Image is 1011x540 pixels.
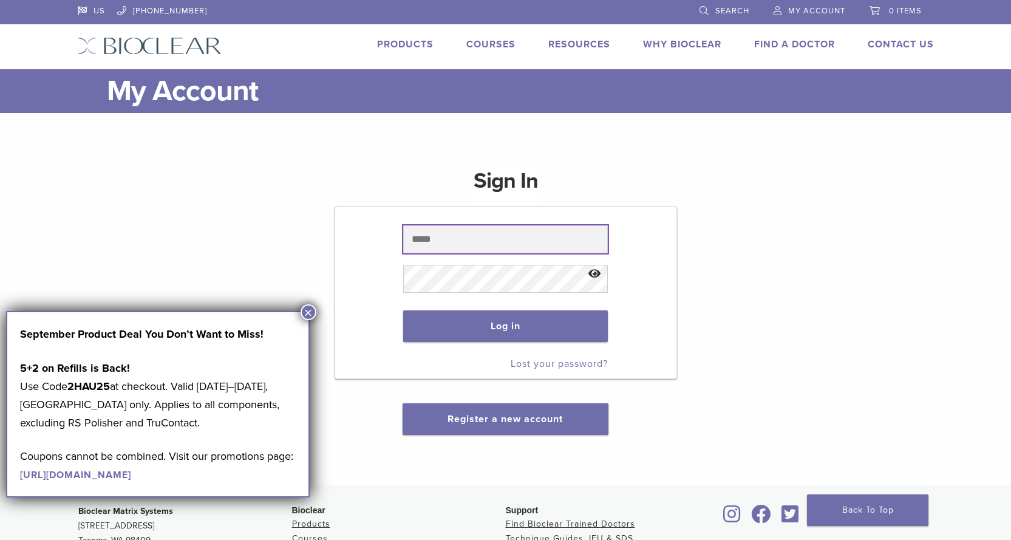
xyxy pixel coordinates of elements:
[868,38,934,50] a: Contact Us
[889,6,922,16] span: 0 items
[448,413,563,425] a: Register a new account
[301,304,316,320] button: Close
[807,494,928,526] a: Back To Top
[107,69,934,113] h1: My Account
[466,38,516,50] a: Courses
[20,361,130,375] strong: 5+2 on Refills is Back!
[720,512,745,524] a: Bioclear
[506,505,539,515] span: Support
[643,38,721,50] a: Why Bioclear
[548,38,610,50] a: Resources
[582,259,608,290] button: Show password
[747,512,775,524] a: Bioclear
[511,358,608,370] a: Lost your password?
[20,447,296,484] p: Coupons cannot be combined. Visit our promotions page:
[506,519,635,529] a: Find Bioclear Trained Doctors
[403,310,608,342] button: Log in
[67,380,110,393] strong: 2HAU25
[78,37,222,55] img: Bioclear
[403,403,608,435] button: Register a new account
[474,166,538,205] h1: Sign In
[78,506,173,516] strong: Bioclear Matrix Systems
[20,327,264,341] strong: September Product Deal You Don’t Want to Miss!
[715,6,749,16] span: Search
[778,512,803,524] a: Bioclear
[20,469,131,481] a: [URL][DOMAIN_NAME]
[377,38,434,50] a: Products
[20,359,296,432] p: Use Code at checkout. Valid [DATE]–[DATE], [GEOGRAPHIC_DATA] only. Applies to all components, exc...
[754,38,835,50] a: Find A Doctor
[292,505,325,515] span: Bioclear
[292,519,330,529] a: Products
[788,6,845,16] span: My Account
